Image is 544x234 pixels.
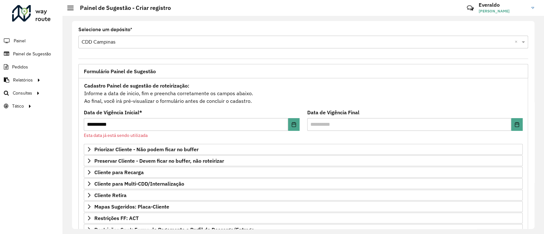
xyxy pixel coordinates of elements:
[74,4,171,11] h2: Painel de Sugestão - Criar registro
[94,193,127,198] span: Cliente Retira
[479,2,526,8] h3: Everaldo
[84,109,142,116] label: Data de Vigência Inicial
[84,213,523,223] a: Restrições FF: ACT
[288,118,300,131] button: Choose Date
[84,82,189,89] strong: Cadastro Painel de sugestão de roteirização:
[94,170,144,175] span: Cliente para Recarga
[14,38,25,44] span: Painel
[479,8,526,14] span: [PERSON_NAME]
[84,178,523,189] a: Cliente para Multi-CDD/Internalização
[463,1,477,15] a: Contato Rápido
[94,216,139,221] span: Restrições FF: ACT
[94,181,184,186] span: Cliente para Multi-CDD/Internalização
[94,204,169,209] span: Mapas Sugeridos: Placa-Cliente
[515,38,520,46] span: Clear all
[84,82,523,105] div: Informe a data de inicio, fim e preencha corretamente os campos abaixo. Ao final, você irá pré-vi...
[84,144,523,155] a: Priorizar Cliente - Não podem ficar no buffer
[94,147,199,152] span: Priorizar Cliente - Não podem ficar no buffer
[94,158,224,163] span: Preservar Cliente - Devem ficar no buffer, não roteirizar
[94,227,254,232] span: Restrições Spot: Forma de Pagamento e Perfil de Descarga/Entrega
[84,201,523,212] a: Mapas Sugeridos: Placa-Cliente
[84,155,523,166] a: Preservar Cliente - Devem ficar no buffer, não roteirizar
[307,109,359,116] label: Data de Vigência Final
[13,90,32,96] span: Consultas
[84,167,523,178] a: Cliente para Recarga
[511,118,523,131] button: Choose Date
[84,132,148,138] formly-validation-message: Esta data já está sendo utilizada
[78,26,132,33] label: Selecione um depósito
[84,190,523,201] a: Cliente Retira
[13,51,51,57] span: Painel de Sugestão
[12,103,24,110] span: Tático
[84,69,156,74] span: Formulário Painel de Sugestão
[13,77,33,83] span: Relatórios
[12,64,28,70] span: Pedidos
